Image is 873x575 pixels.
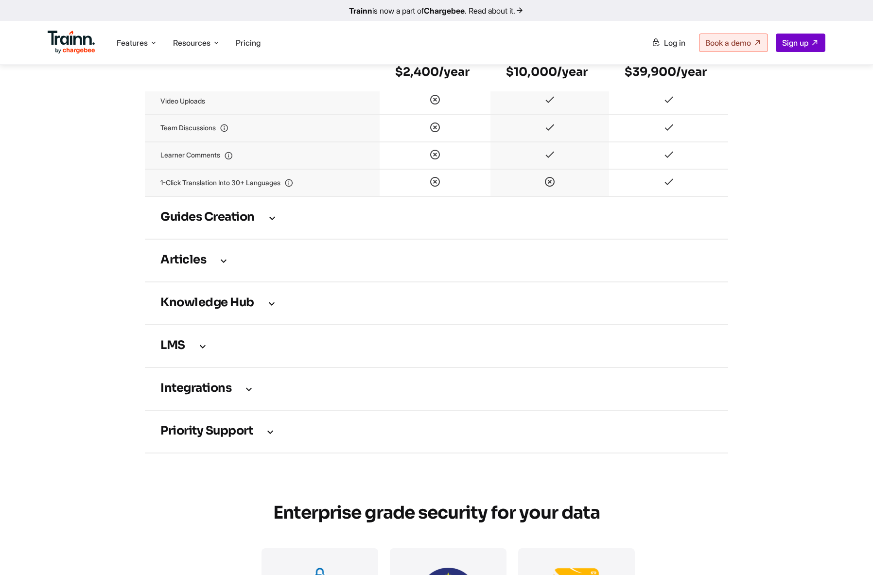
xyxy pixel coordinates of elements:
span: Log in [664,38,685,48]
a: Pricing [236,38,261,48]
b: Chargebee [424,6,465,16]
h3: Articles [160,255,713,266]
h6: $39,900/year [625,64,713,80]
span: Resources [173,37,210,48]
td: 1-Click translation into 30+ languages [145,169,380,196]
span: Features [117,37,148,48]
td: Video uploads [145,87,380,114]
td: Team discussions [145,114,380,141]
h3: LMS [160,341,713,351]
h3: Integrations [160,383,713,394]
h3: Knowledge Hub [160,298,713,309]
h2: Enterprise grade security for your data [262,497,611,529]
span: Sign up [782,38,808,48]
span: Book a demo [705,38,751,48]
h6: $2,400/year [395,64,475,80]
iframe: Chat Widget [824,528,873,575]
a: Log in [646,34,691,52]
h3: Priority support [160,426,713,437]
h3: Guides creation [160,212,713,223]
h6: $10,000/year [506,64,594,80]
a: Sign up [776,34,825,52]
img: Trainn Logo [48,31,95,54]
td: Learner comments [145,142,380,169]
a: Book a demo [699,34,768,52]
b: Trainn [349,6,372,16]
